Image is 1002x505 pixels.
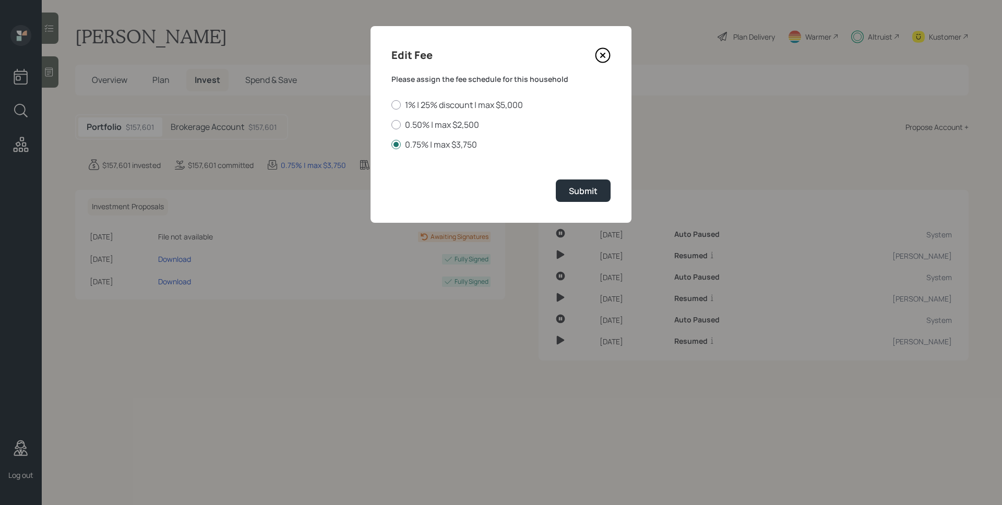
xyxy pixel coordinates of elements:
h4: Edit Fee [391,47,433,64]
label: Please assign the fee schedule for this household [391,74,611,85]
label: 0.75% | max $3,750 [391,139,611,150]
label: 1% | 25% discount | max $5,000 [391,99,611,111]
label: 0.50% | max $2,500 [391,119,611,130]
button: Submit [556,179,611,202]
div: Submit [569,185,598,197]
